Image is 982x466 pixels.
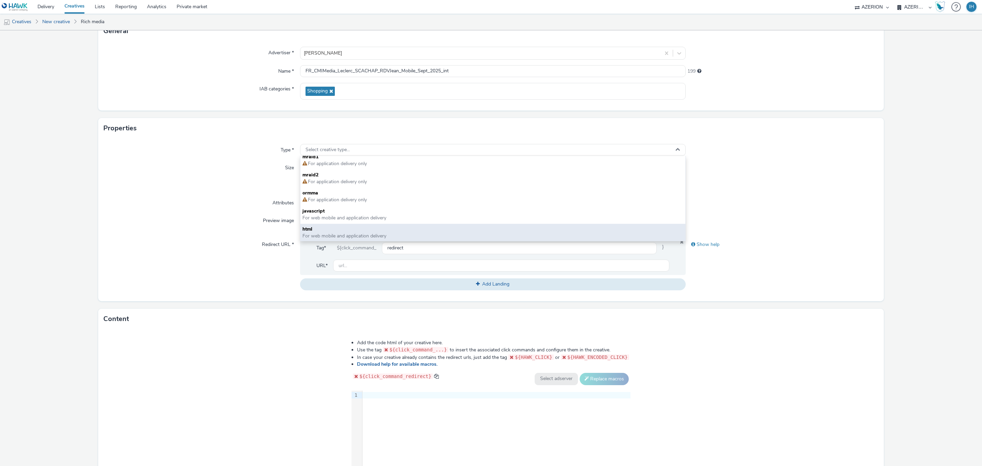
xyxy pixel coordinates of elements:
[482,281,509,287] span: Add Landing
[307,196,367,203] span: For application delivery only
[357,339,630,346] li: Add the code html of your creative here.
[567,354,628,360] span: ${HAWK_ENCODED_CLICK}
[302,233,386,239] span: For web mobile and application delivery
[357,346,630,353] li: Use the tag to insert the associated click commands and configure them in the creative.
[103,123,137,133] h3: Properties
[260,215,297,224] label: Preview image
[266,47,297,56] label: Advertiser *
[39,14,73,30] a: New creative
[434,374,439,379] span: copy to clipboard
[302,208,683,215] span: javascript
[357,354,630,361] li: In case your creative already contains the redirect urls, just add the tag or
[103,314,129,324] h3: Content
[302,172,683,178] span: mraid2
[935,1,948,12] a: Hawk Academy
[389,347,447,352] span: ${click_command_...}
[307,160,367,167] span: For application delivery only
[302,226,683,233] span: html
[687,68,696,75] span: 199
[302,154,683,160] span: mraid1
[270,197,297,206] label: Attributes
[77,14,108,30] a: Rich media
[307,178,367,185] span: For application delivery only
[515,354,552,360] span: ${HAWK_CLICK}
[2,3,28,11] img: undefined Logo
[302,190,683,196] span: ormma
[333,260,669,272] input: url...
[331,242,382,254] div: ${click_command_
[359,374,431,379] span: ${click_command_redirect}
[357,361,440,367] a: Download help for available macros.
[580,373,629,385] button: Replace macros
[3,19,10,26] img: mobile
[259,238,297,248] label: Redirect URL *
[935,1,945,12] img: Hawk Academy
[276,65,297,75] label: Name *
[697,68,701,75] div: Maximum 255 characters
[278,144,297,154] label: Type *
[306,147,350,153] span: Select creative type...
[300,278,686,290] button: Add Landing
[969,2,974,12] div: IH
[657,242,669,254] span: }
[103,26,128,36] h3: General
[257,83,297,92] label: IAB categories *
[302,215,386,221] span: For web mobile and application delivery
[300,65,686,77] input: Name
[686,238,879,251] div: Show help
[307,88,328,94] span: Shopping
[282,162,297,171] label: Size
[352,392,358,399] div: 1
